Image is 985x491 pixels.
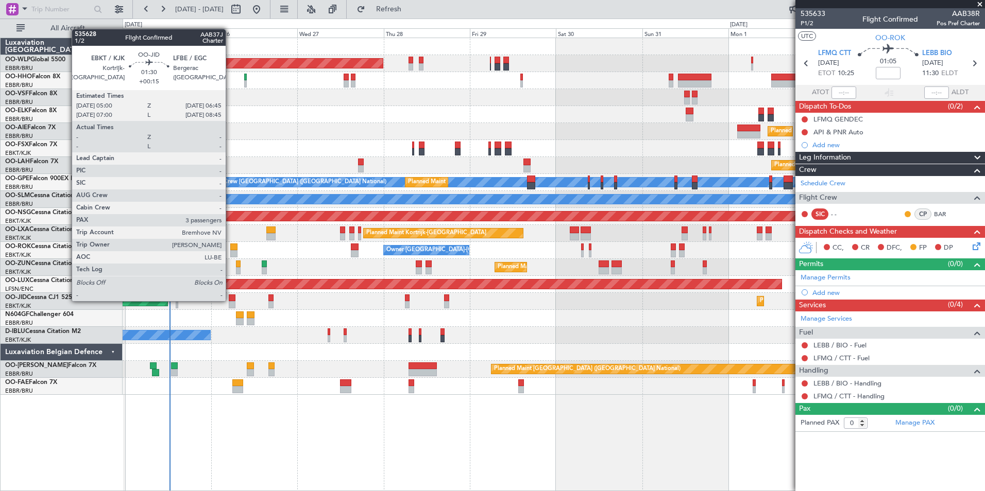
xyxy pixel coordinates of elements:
[5,319,33,327] a: EBBR/BRU
[799,152,851,164] span: Leg Information
[799,300,826,311] span: Services
[5,142,29,148] span: OO-FSX
[5,176,91,182] a: OO-GPEFalcon 900EX EASy II
[5,91,29,97] span: OO-VSF
[5,243,31,250] span: OO-ROK
[125,21,142,29] div: [DATE]
[801,19,825,28] span: P1/2
[214,174,386,190] div: No Crew [GEOGRAPHIC_DATA] ([GEOGRAPHIC_DATA] National)
[895,418,935,428] a: Manage PAX
[728,28,814,38] div: Mon 1
[498,259,618,275] div: Planned Maint Kortrijk-[GEOGRAPHIC_DATA]
[948,403,963,414] span: (0/0)
[801,418,839,428] label: Planned PAX
[5,74,60,80] a: OO-HHOFalcon 8X
[812,87,829,98] span: ATOT
[875,32,905,43] span: OO-ROK
[5,226,29,233] span: OO-LXA
[818,58,839,68] span: [DATE]
[838,68,854,79] span: 10:25
[5,98,33,106] a: EBBR/BRU
[948,101,963,112] span: (0/2)
[27,25,109,32] span: All Aircraft
[5,285,33,293] a: LFSN/ENC
[5,149,31,157] a: EBKT/KJK
[760,293,880,309] div: Planned Maint Kortrijk-[GEOGRAPHIC_DATA]
[5,81,33,89] a: EBBR/BRU
[937,19,980,28] span: Pos Pref Charter
[494,361,681,377] div: Planned Maint [GEOGRAPHIC_DATA] ([GEOGRAPHIC_DATA] National)
[11,20,112,37] button: All Aircraft
[922,68,939,79] span: 11:30
[812,141,980,149] div: Add new
[831,86,856,99] input: --:--
[5,311,29,318] span: N604GF
[5,387,33,395] a: EBBR/BRU
[5,125,27,131] span: OO-AIE
[813,128,863,136] div: API & PNR Auto
[31,2,91,17] input: Trip Number
[128,242,171,258] div: A/C Unavailable
[5,183,33,191] a: EBBR/BRU
[5,74,32,80] span: OO-HHO
[5,277,87,284] a: OO-LUXCessna Citation CJ4
[5,311,74,318] a: N604GFChallenger 604
[818,68,835,79] span: ETOT
[5,115,33,123] a: EBBR/BRU
[5,268,31,276] a: EBKT/KJK
[799,164,817,176] span: Crew
[556,28,642,38] div: Sat 30
[5,294,27,301] span: OO-JID
[5,234,31,242] a: EBKT/KJK
[948,258,963,269] span: (0/0)
[5,108,57,114] a: OO-ELKFalcon 8X
[5,243,88,250] a: OO-ROKCessna Citation CJ4
[5,57,65,63] a: OO-WLPGlobal 5500
[5,379,29,385] span: OO-FAE
[5,370,33,378] a: EBBR/BRU
[771,124,933,139] div: Planned Maint [GEOGRAPHIC_DATA] ([GEOGRAPHIC_DATA])
[5,200,33,208] a: EBBR/BRU
[367,6,411,13] span: Refresh
[5,108,28,114] span: OO-ELK
[366,225,486,241] div: Planned Maint Kortrijk-[GEOGRAPHIC_DATA]
[799,403,810,415] span: Pax
[813,341,867,349] a: LEBB / BIO - Fuel
[5,328,81,335] a: D-IBLUCessna Citation M2
[5,294,72,301] a: OO-JIDCessna CJ1 525
[5,302,31,310] a: EBKT/KJK
[5,209,31,216] span: OO-NSG
[175,5,224,14] span: [DATE] - [DATE]
[408,174,595,190] div: Planned Maint [GEOGRAPHIC_DATA] ([GEOGRAPHIC_DATA] National)
[730,21,748,29] div: [DATE]
[813,392,885,400] a: LFMQ / CTT - Handling
[914,208,931,220] div: CP
[297,28,383,38] div: Wed 27
[922,48,952,59] span: LEBB BIO
[125,28,211,38] div: Mon 25
[5,64,33,72] a: EBBR/BRU
[384,28,470,38] div: Thu 28
[5,159,58,165] a: OO-LAHFalcon 7X
[5,277,29,284] span: OO-LUX
[5,176,29,182] span: OO-GPE
[5,132,33,140] a: EBBR/BRU
[5,209,88,216] a: OO-NSGCessna Citation CJ4
[887,243,902,253] span: DFC,
[948,299,963,310] span: (0/4)
[799,226,897,238] span: Dispatch Checks and Weather
[944,243,953,253] span: DP
[5,362,96,369] a: OO-[PERSON_NAME]Falcon 7X
[801,179,845,189] a: Schedule Crew
[813,115,863,124] div: LFMQ GENDEC
[799,101,851,113] span: Dispatch To-Dos
[801,273,851,283] a: Manage Permits
[642,28,728,38] div: Sun 31
[5,379,57,385] a: OO-FAEFalcon 7X
[5,260,31,267] span: OO-ZUN
[813,379,881,388] a: LEBB / BIO - Handling
[5,217,31,225] a: EBKT/KJK
[798,31,816,41] button: UTC
[862,14,918,25] div: Flight Confirmed
[937,8,980,19] span: AAB38R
